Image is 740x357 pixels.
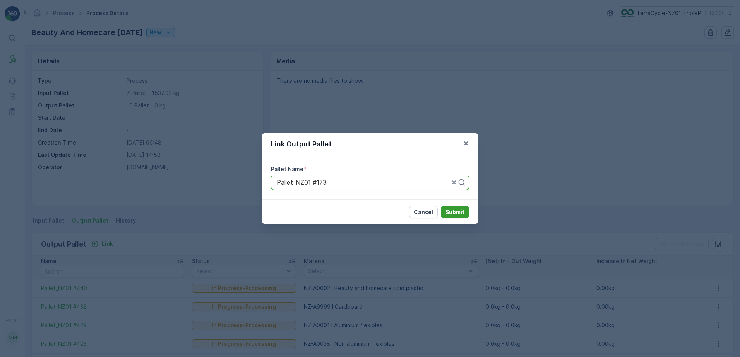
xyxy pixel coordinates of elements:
[441,206,469,218] button: Submit
[409,206,438,218] button: Cancel
[414,208,433,216] p: Cancel
[271,139,332,150] p: Link Output Pallet
[445,208,464,216] p: Submit
[271,166,303,172] label: Pallet Name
